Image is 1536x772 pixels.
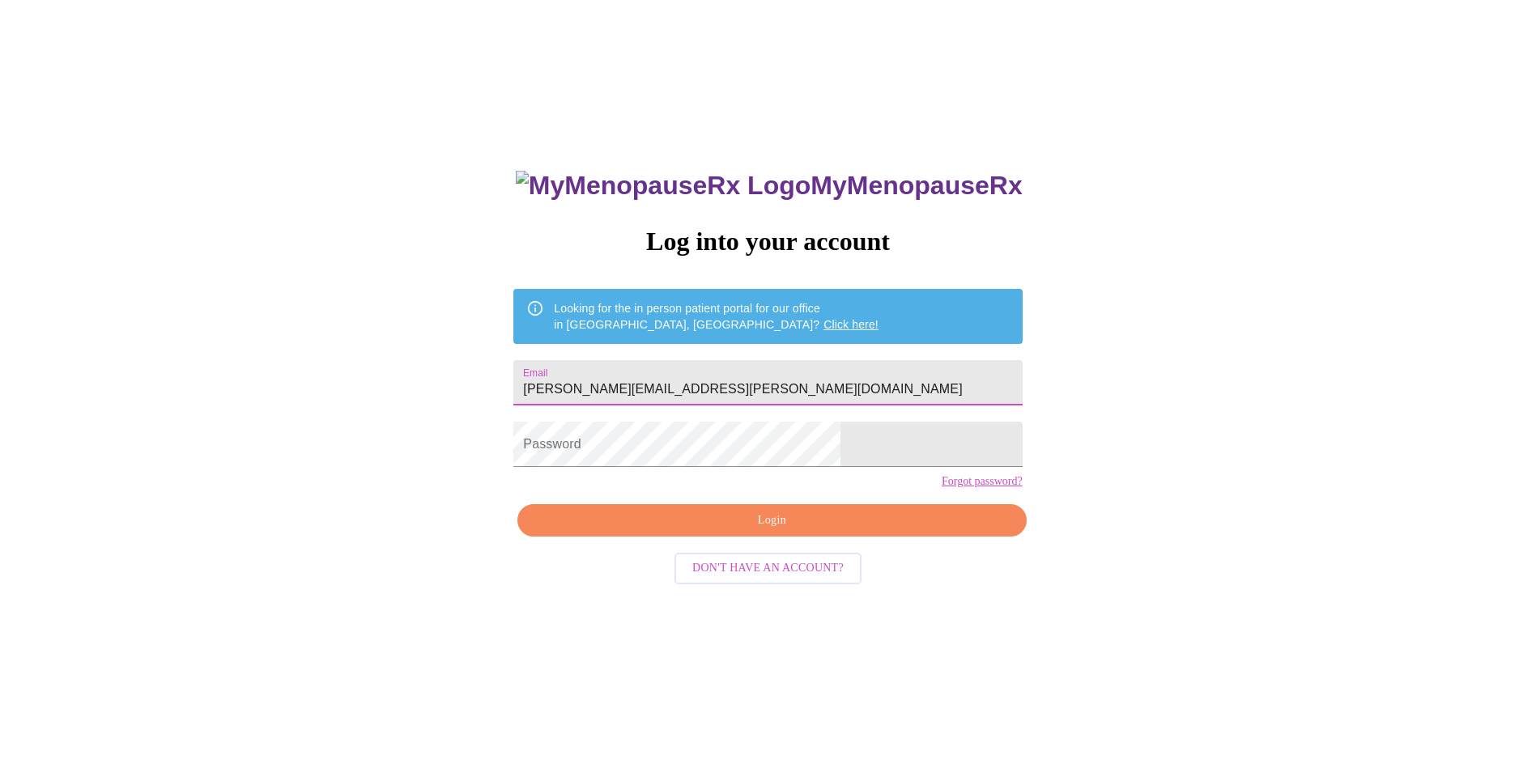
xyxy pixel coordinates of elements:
div: Looking for the in person patient portal for our office in [GEOGRAPHIC_DATA], [GEOGRAPHIC_DATA]? [554,294,879,339]
a: Click here! [823,318,879,331]
a: Forgot password? [942,475,1023,488]
span: Login [536,511,1007,531]
span: Don't have an account? [692,558,844,579]
a: Don't have an account? [670,560,866,574]
button: Don't have an account? [674,553,862,584]
button: Login [517,504,1026,537]
h3: Log into your account [513,227,1022,257]
img: MyMenopauseRx Logo [516,171,811,201]
h3: MyMenopauseRx [516,171,1023,201]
